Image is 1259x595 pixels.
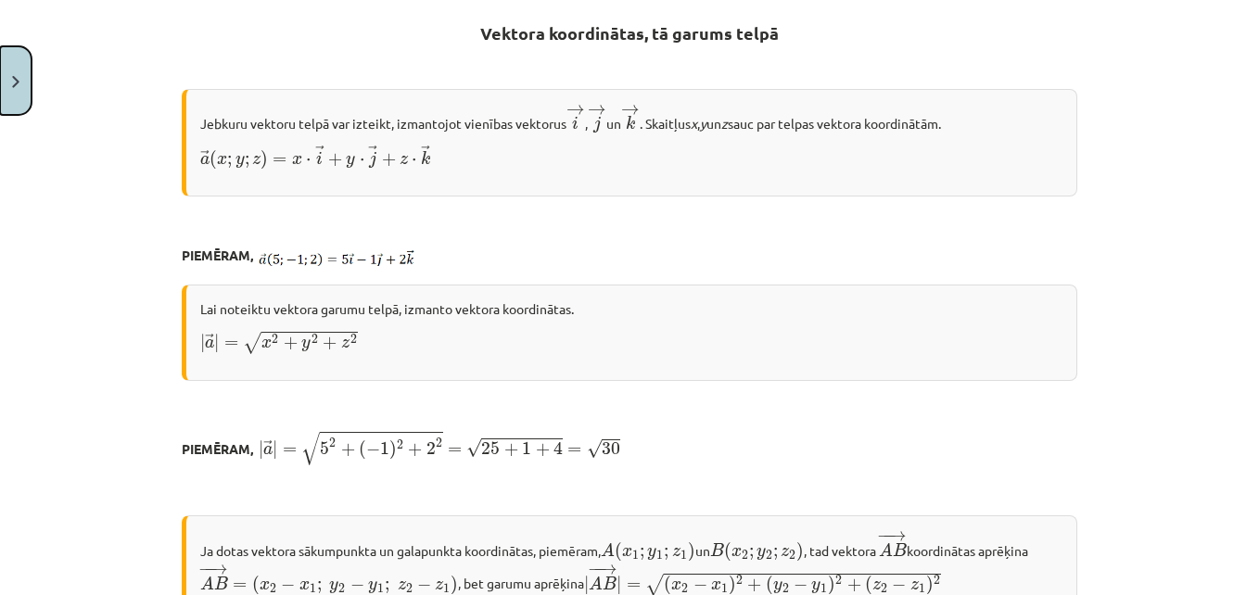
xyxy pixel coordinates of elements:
[328,153,342,166] span: +
[881,584,887,593] span: 2
[766,576,773,595] span: (
[421,146,430,158] span: →
[382,153,396,166] span: +
[366,443,380,456] span: −
[421,151,430,165] span: k
[252,576,260,595] span: (
[700,115,706,132] i: y
[210,563,228,574] span: →
[782,584,789,593] span: 2
[640,548,644,560] span: ;
[426,442,436,455] span: 2
[572,116,579,130] span: i
[593,116,601,133] span: j
[693,578,707,591] span: −
[408,443,422,456] span: +
[235,156,245,168] span: y
[481,442,500,455] span: 25
[398,581,406,590] span: z
[593,563,595,574] span: −
[299,581,310,590] span: x
[721,584,728,593] span: 1
[847,578,861,591] span: +
[724,542,731,562] span: (
[627,582,641,589] span: =
[919,584,925,593] span: 1
[214,334,219,353] span: |
[380,442,389,455] span: 1
[603,576,617,589] span: B
[260,581,270,590] span: x
[742,551,748,560] span: 2
[350,335,357,344] span: 2
[359,440,366,460] span: (
[588,563,602,574] span: −
[632,551,639,560] span: 1
[436,438,442,448] span: 2
[301,432,320,465] span: √
[252,156,261,165] span: z
[263,446,273,455] span: a
[198,563,212,574] span: −
[323,336,337,349] span: +
[200,156,210,165] span: a
[781,548,789,557] span: z
[224,340,238,348] span: =
[567,447,581,454] span: =
[317,581,322,593] span: ;
[566,105,585,115] span: →
[368,146,377,158] span: →
[680,551,687,560] span: 1
[480,22,779,44] b: Vektora koordinātas, tā garums telpā
[522,442,531,455] span: 1
[599,563,617,574] span: →
[711,581,721,590] span: x
[601,542,615,556] span: A
[205,339,214,348] span: a
[773,581,782,593] span: y
[301,339,311,351] span: y
[504,443,518,456] span: +
[731,548,742,557] span: x
[877,531,891,541] span: −
[281,578,295,591] span: −
[217,156,227,165] span: x
[888,531,907,541] span: →
[200,104,1062,133] p: Jebkuru vektoru telpā var izteikt, izmantojot vienības vektorus , un . Skaitļus , un sauc par tel...
[789,551,795,560] span: 2
[204,563,206,574] span: −
[729,576,736,595] span: )
[820,584,827,593] span: 1
[664,576,671,595] span: (
[811,581,820,593] span: y
[893,543,907,556] span: B
[261,339,272,348] span: x
[273,157,286,164] span: =
[329,438,336,448] span: 2
[270,584,276,593] span: 2
[315,146,324,158] span: →
[316,151,323,165] span: i
[412,158,416,164] span: ⋅
[466,438,481,458] span: √
[312,335,318,344] span: 2
[883,531,884,541] span: −
[273,440,277,460] span: |
[710,543,724,556] span: B
[910,581,919,590] span: z
[182,440,253,457] b: PIEMĒRAM,
[400,156,408,165] span: z
[589,576,603,589] span: A
[245,156,249,168] span: ;
[773,548,778,560] span: ;
[691,115,697,132] i: x
[389,440,397,460] span: )
[243,332,261,354] span: √
[587,439,602,459] span: √
[200,299,1062,319] p: Lai noteiktu vektora garumu telpā, izmanto vektora koordinātas.
[615,542,622,562] span: (
[397,440,403,449] span: 2
[350,578,364,591] span: −
[926,576,934,595] span: )
[835,576,842,585] span: 2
